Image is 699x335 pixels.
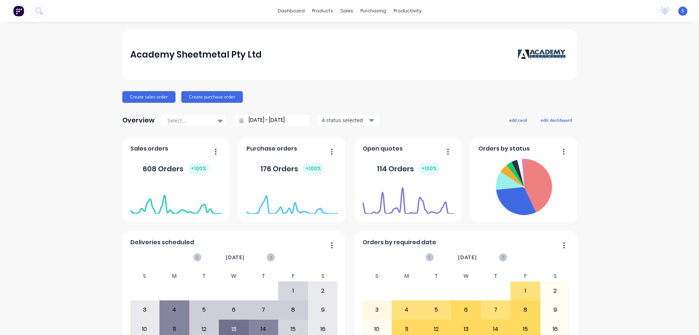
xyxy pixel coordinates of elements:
[451,271,481,281] div: W
[279,282,308,300] div: 1
[260,163,324,175] div: 176 Orders
[510,271,540,281] div: F
[303,163,324,175] div: + 100 %
[363,238,436,247] span: Orders by required date
[481,271,511,281] div: T
[308,301,337,319] div: 9
[682,8,684,14] span: S
[130,47,262,62] div: Academy Sheetmetal Pty Ltd
[160,301,189,319] div: 4
[181,91,243,103] button: Create purchase order
[130,271,160,281] div: S
[279,301,308,319] div: 8
[536,115,577,125] button: edit dashboard
[308,282,337,300] div: 2
[246,144,297,153] span: Purchase orders
[219,271,249,281] div: W
[278,271,308,281] div: F
[363,144,403,153] span: Open quotes
[143,163,209,175] div: 608 Orders
[458,253,477,261] span: [DATE]
[392,271,422,281] div: M
[122,91,175,103] button: Create sales order
[422,271,451,281] div: T
[481,301,510,319] div: 7
[377,163,440,175] div: 114 Orders
[318,115,380,126] button: 4 status selected
[362,271,392,281] div: S
[322,116,368,124] div: 4 status selected
[190,301,219,319] div: 5
[357,5,390,16] div: purchasing
[540,271,570,281] div: S
[130,301,159,319] div: 3
[511,301,540,319] div: 8
[219,301,248,319] div: 6
[249,271,279,281] div: T
[337,5,357,16] div: sales
[130,144,168,153] span: Sales orders
[189,271,219,281] div: T
[504,115,532,125] button: add card
[392,301,421,319] div: 4
[226,253,245,261] span: [DATE]
[308,271,338,281] div: S
[363,301,392,319] div: 3
[159,271,189,281] div: M
[390,5,425,16] div: productivity
[541,282,570,300] div: 2
[13,5,24,16] img: Factory
[451,301,481,319] div: 6
[188,163,209,175] div: + 100 %
[511,282,540,300] div: 1
[518,49,569,60] img: Academy Sheetmetal Pty Ltd
[422,301,451,319] div: 5
[274,5,308,16] a: dashboard
[541,301,570,319] div: 9
[418,163,440,175] div: + 100 %
[478,144,530,153] span: Orders by status
[308,5,337,16] div: products
[122,113,155,128] div: Overview
[249,301,278,319] div: 7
